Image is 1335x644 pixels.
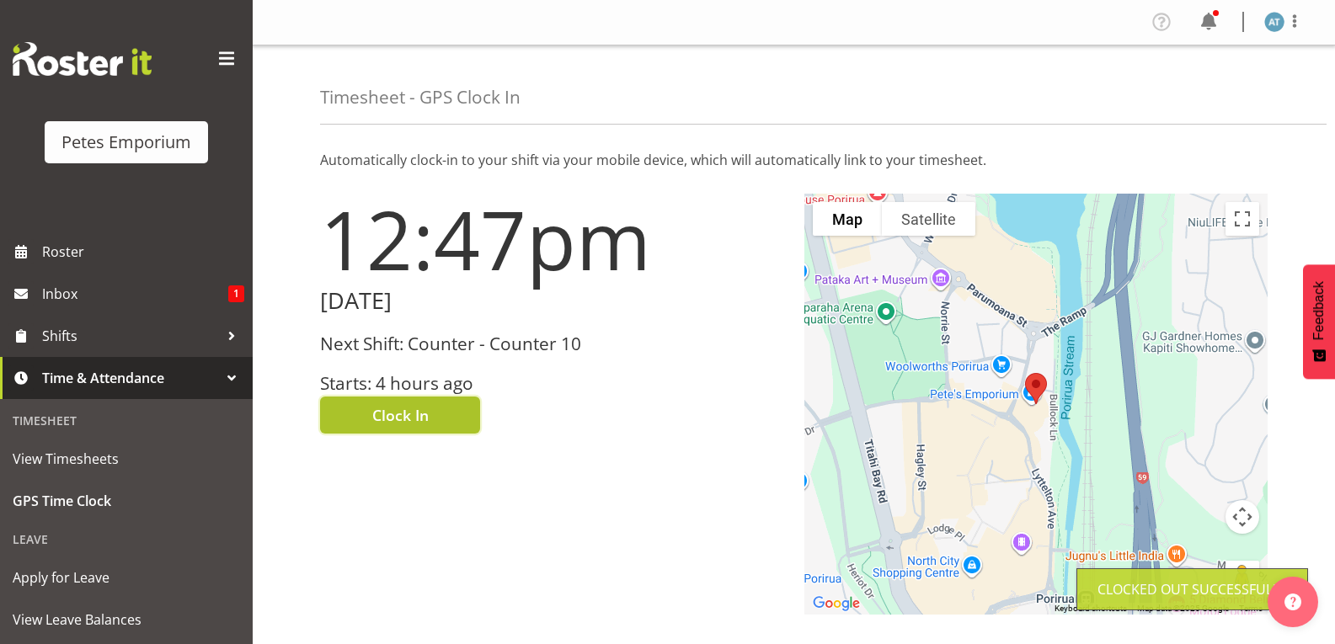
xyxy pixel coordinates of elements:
[320,397,480,434] button: Clock In
[42,239,244,264] span: Roster
[809,593,864,615] img: Google
[320,374,784,393] h3: Starts: 4 hours ago
[320,150,1268,170] p: Automatically clock-in to your shift via your mobile device, which will automatically link to you...
[228,285,244,302] span: 1
[13,565,240,590] span: Apply for Leave
[4,438,248,480] a: View Timesheets
[42,323,219,349] span: Shifts
[320,194,784,285] h1: 12:47pm
[320,88,521,107] h4: Timesheet - GPS Clock In
[372,404,429,426] span: Clock In
[1226,561,1259,594] button: Drag Pegman onto the map to open Street View
[320,288,784,314] h2: [DATE]
[809,593,864,615] a: Open this area in Google Maps (opens a new window)
[13,446,240,471] span: View Timesheets
[13,42,152,76] img: Rosterit website logo
[4,522,248,556] div: Leave
[4,556,248,599] a: Apply for Leave
[1097,579,1287,599] div: Clocked out Successfully
[1284,593,1301,610] img: help-xxl-2.png
[1226,202,1259,236] button: Toggle fullscreen view
[882,202,975,236] button: Show satellite imagery
[1311,281,1327,340] span: Feedback
[4,403,248,438] div: Timesheet
[1226,500,1259,534] button: Map camera controls
[13,488,240,514] span: GPS Time Clock
[813,202,882,236] button: Show street map
[320,334,784,354] h3: Next Shift: Counter - Counter 10
[1303,264,1335,379] button: Feedback - Show survey
[42,365,219,391] span: Time & Attendance
[4,599,248,641] a: View Leave Balances
[1264,12,1284,32] img: alex-micheal-taniwha5364.jpg
[42,281,228,306] span: Inbox
[4,480,248,522] a: GPS Time Clock
[1055,603,1127,615] button: Keyboard shortcuts
[13,607,240,632] span: View Leave Balances
[61,130,191,155] div: Petes Emporium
